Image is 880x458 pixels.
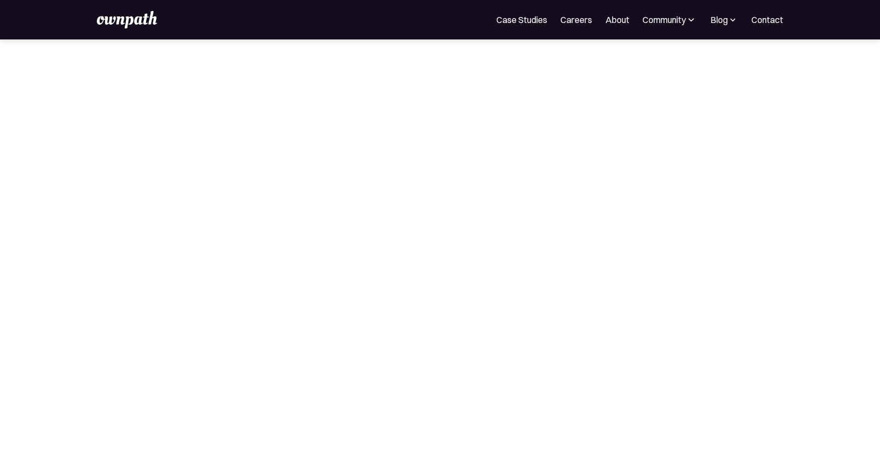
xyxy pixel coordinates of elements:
[751,13,783,26] a: Contact
[560,13,592,26] a: Careers
[710,13,728,26] div: Blog
[605,13,629,26] a: About
[496,13,547,26] a: Case Studies
[642,13,686,26] div: Community
[710,13,738,26] div: Blog
[642,13,697,26] div: Community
